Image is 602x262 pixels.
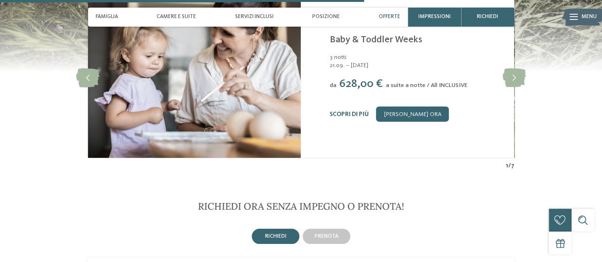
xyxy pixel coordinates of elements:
[511,162,514,170] span: 7
[312,14,340,20] span: Posizione
[235,14,274,20] span: Servizi inclusi
[508,162,511,170] span: /
[315,233,338,239] span: prenota
[339,78,383,90] span: 628,00 €
[198,200,404,212] span: RICHIEDI ORA SENZA IMPEGNO O PRENOTA!
[265,233,286,239] span: richiedi
[506,162,508,170] span: 1
[301,227,352,245] a: prenota
[418,14,451,20] span: Impressioni
[96,14,118,20] span: Famiglia
[157,14,196,20] span: Camere e Suite
[385,82,467,88] span: a suite a notte / All INCLUSIVE
[329,111,368,117] a: Scopri di più
[329,35,422,45] a: Baby & Toddler Weeks
[329,54,346,60] span: 3 notti
[477,14,498,20] span: richiedi
[379,14,400,20] span: Offerte
[376,107,449,122] a: [PERSON_NAME] ora
[329,61,504,70] span: 21.09. – [DATE]
[329,82,336,88] span: da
